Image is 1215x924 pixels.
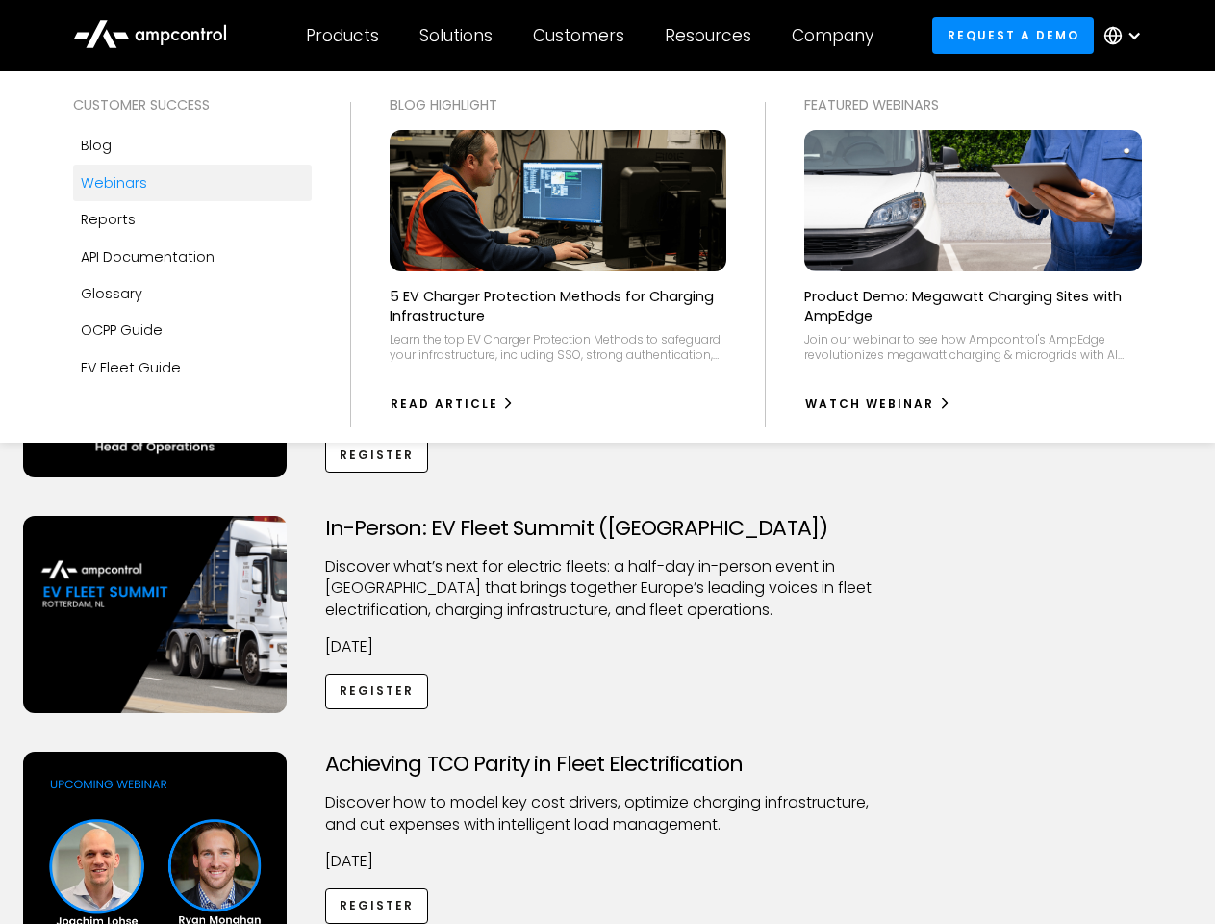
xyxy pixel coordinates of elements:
div: API Documentation [81,246,215,268]
a: Glossary [73,275,312,312]
h3: Achieving TCO Parity in Fleet Electrification [325,752,891,777]
div: Learn the top EV Charger Protection Methods to safeguard your infrastructure, including SSO, stro... [390,332,727,362]
a: Register [325,437,429,473]
div: Company [792,25,873,46]
a: watch webinar [804,389,951,420]
div: Customers [533,25,624,46]
a: OCPP Guide [73,312,312,348]
p: [DATE] [325,636,891,657]
p: Discover how to model key cost drivers, optimize charging infrastructure, and cut expenses with i... [325,792,891,835]
div: Solutions [419,25,493,46]
a: Register [325,674,429,709]
div: Resources [665,25,751,46]
p: ​Discover what’s next for electric fleets: a half-day in-person event in [GEOGRAPHIC_DATA] that b... [325,556,891,621]
div: Blog [81,135,112,156]
a: EV Fleet Guide [73,349,312,386]
h3: In-Person: EV Fleet Summit ([GEOGRAPHIC_DATA]) [325,516,891,541]
div: Products [306,25,379,46]
p: [DATE] [325,851,891,872]
div: OCPP Guide [81,320,163,341]
a: Blog [73,127,312,164]
a: Request a demo [932,17,1094,53]
div: Join our webinar to see how Ampcontrol's AmpEdge revolutionizes megawatt charging & microgrids wi... [804,332,1142,362]
a: Webinars [73,165,312,201]
a: Register [325,888,429,924]
div: Read Article [391,396,498,413]
div: Webinars [81,172,147,193]
div: Featured webinars [804,94,1142,115]
div: Reports [81,209,136,230]
p: 5 EV Charger Protection Methods for Charging Infrastructure [390,287,727,325]
a: Read Article [390,389,516,420]
div: Glossary [81,283,142,304]
div: EV Fleet Guide [81,357,181,378]
a: API Documentation [73,239,312,275]
div: Blog Highlight [390,94,727,115]
div: Customer success [73,94,312,115]
p: Product Demo: Megawatt Charging Sites with AmpEdge [804,287,1142,325]
div: watch webinar [805,396,934,413]
a: Reports [73,201,312,238]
